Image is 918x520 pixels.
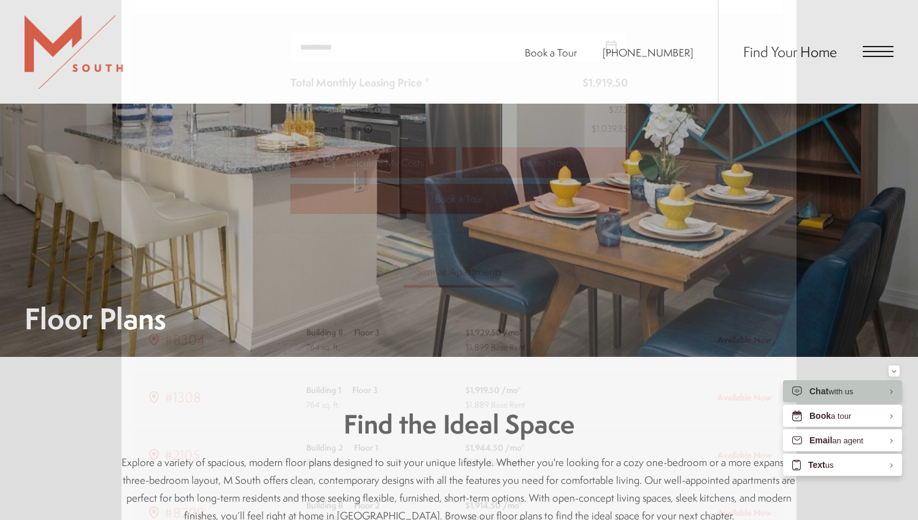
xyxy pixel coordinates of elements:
[306,397,377,412] span: 764 sq. ft.
[465,498,525,513] span: $1,914.50 /mo*
[465,456,523,468] span: $1,914 Base Rent
[164,445,200,465] span: #2105
[582,75,628,90] p: $1,919.50
[354,442,378,453] span: Floor 1
[404,258,514,288] a: View Similar Apartments
[354,499,380,511] span: Floor 2
[134,427,784,482] a: #2105 Building 2 Floor 1 764 sq. ft. $1,944.50 /mo* $1,914 Base Rent Available Now
[465,440,525,455] span: $1,944.50 /mo*
[465,341,525,353] span: $1,899 Base Rent
[290,147,456,178] a: Calculate My Costs
[290,122,373,135] p: Est. Move-in Costs
[306,326,343,338] span: Building 8
[462,147,628,178] a: Lease Now
[306,384,341,396] span: Building 1
[306,442,343,453] span: Building 2
[164,388,201,407] span: #1308
[290,75,430,90] p: Total Monthly Leasing Price *
[465,383,525,397] span: $1,919.50 /mo*
[717,507,771,518] span: Available Now
[435,192,484,206] span: Book a Tour
[717,391,771,403] span: Available Now
[465,399,525,410] span: $1,889 Base Rent
[306,499,343,511] span: Building 8
[717,449,771,461] span: Available Now
[290,184,628,214] a: Book a Tour
[609,103,628,116] p: $275
[164,330,205,350] span: #8304
[134,312,784,367] a: #8304 Building 8 Floor 3 764 sq. ft. $1,929.50 /mo* $1,899 Base Rent Available Now
[134,370,784,424] a: #1308 Building 1 Floor 3 764 sq. ft. $1,919.50 /mo* $1,889 Base Rent Available Now
[354,326,379,338] span: Floor 3
[717,334,771,345] span: Available Now
[352,384,377,396] span: Floor 3
[465,325,525,340] span: $1,929.50 /mo*
[306,340,379,354] span: 764 sq. ft.
[306,455,378,470] span: 764 sq. ft.
[592,122,628,135] p: $1,039.85
[290,103,382,116] p: Est. Application Costs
